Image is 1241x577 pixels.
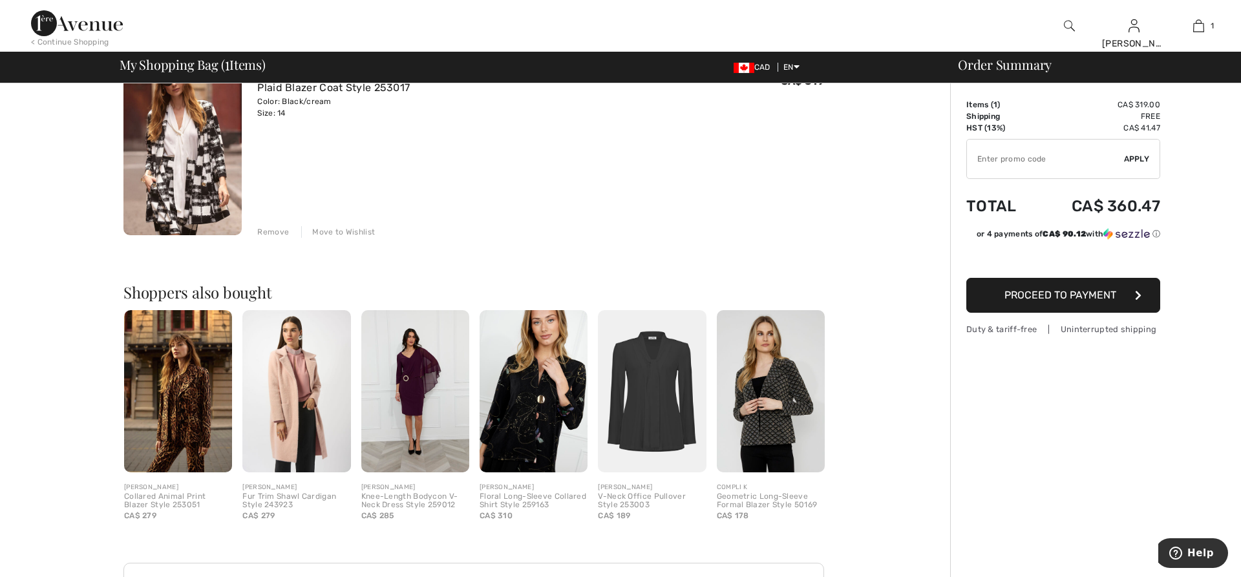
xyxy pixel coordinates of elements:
span: CA$ 285 [361,511,394,520]
div: Geometric Long-Sleeve Formal Blazer Style 50169 [717,492,825,510]
a: Plaid Blazer Coat Style 253017 [257,81,410,94]
span: 1 [993,100,997,109]
span: Apply [1124,153,1150,165]
span: CAD [734,63,776,72]
div: Duty & tariff-free | Uninterrupted shipping [966,323,1160,335]
a: 1 [1167,18,1230,34]
div: < Continue Shopping [31,36,109,48]
td: Total [966,184,1036,228]
div: or 4 payments of with [977,228,1160,240]
div: [PERSON_NAME] [242,483,350,492]
div: Fur Trim Shawl Cardigan Style 243923 [242,492,350,510]
img: search the website [1064,18,1075,34]
div: [PERSON_NAME] [124,483,232,492]
span: EN [783,63,800,72]
span: CA$ 90.12 [1043,229,1086,238]
span: My Shopping Bag ( Items) [120,58,266,71]
input: Promo code [967,140,1124,178]
span: CA$ 279 [242,511,275,520]
span: CA$ 189 [598,511,630,520]
div: [PERSON_NAME] [598,483,706,492]
td: CA$ 41.47 [1036,122,1160,134]
img: Geometric Long-Sleeve Formal Blazer Style 50169 [717,310,825,472]
span: CA$ 178 [717,511,749,520]
div: [PERSON_NAME] [361,483,469,492]
button: Proceed to Payment [966,278,1160,313]
td: CA$ 319.00 [1036,99,1160,110]
div: Floral Long-Sleeve Collared Shirt Style 259163 [480,492,588,510]
div: or 4 payments ofCA$ 90.12withSezzle Click to learn more about Sezzle [966,228,1160,244]
iframe: PayPal-paypal [966,244,1160,273]
a: Sign In [1129,19,1140,32]
div: Color: Black/cream Size: 14 [257,96,410,119]
h2: Shoppers also bought [123,284,834,300]
span: 1 [1211,20,1214,32]
img: Sezzle [1103,228,1150,240]
span: Proceed to Payment [1004,289,1116,301]
img: Plaid Blazer Coat Style 253017 [123,58,242,235]
div: Collared Animal Print Blazer Style 253051 [124,492,232,510]
td: Shipping [966,110,1036,122]
div: Remove [257,226,289,238]
img: Canadian Dollar [734,63,754,73]
img: Floral Long-Sleeve Collared Shirt Style 259163 [480,310,588,472]
div: Order Summary [942,58,1233,71]
img: My Info [1129,18,1140,34]
span: CA$ 279 [124,511,156,520]
img: My Bag [1193,18,1204,34]
div: V-Neck Office Pullover Style 253003 [598,492,706,510]
img: 1ère Avenue [31,10,123,36]
img: V-Neck Office Pullover Style 253003 [598,310,706,472]
div: [PERSON_NAME] [480,483,588,492]
span: CA$ 310 [480,511,513,520]
img: Knee-Length Bodycon V-Neck Dress Style 259012 [361,310,469,472]
div: Knee-Length Bodycon V-Neck Dress Style 259012 [361,492,469,510]
span: 1 [225,55,229,72]
div: Move to Wishlist [301,226,375,238]
td: Items ( ) [966,99,1036,110]
img: Fur Trim Shawl Cardigan Style 243923 [242,310,350,472]
div: [PERSON_NAME] [1102,37,1165,50]
iframe: Opens a widget where you can find more information [1158,538,1228,571]
img: Collared Animal Print Blazer Style 253051 [124,310,232,472]
td: Free [1036,110,1160,122]
div: COMPLI K [717,483,825,492]
td: CA$ 360.47 [1036,184,1160,228]
td: HST (13%) [966,122,1036,134]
